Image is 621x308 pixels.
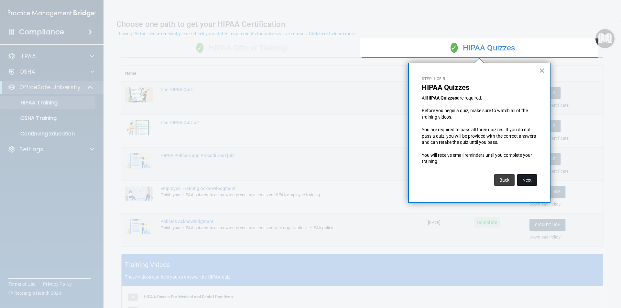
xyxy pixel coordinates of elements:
[422,76,537,82] p: Step 1 of 5
[422,152,537,165] p: You will receive email reminders until you complete your training.
[494,174,515,186] button: Back
[427,95,457,101] strong: HIPAA Quizzes
[451,43,458,53] span: ✓
[595,29,615,48] button: Open Resource Center
[422,127,537,146] p: You are required to pass all three quizzes. If you do not pass a quiz, you will be provided with ...
[517,174,537,186] button: Next
[509,262,613,288] iframe: Drift Widget Chat Controller
[539,65,545,76] button: Close
[422,95,427,101] span: All
[422,83,537,92] p: HIPAA Quizzes
[422,108,537,120] p: Before you begin a quiz, make sure to watch all of the training videos.
[457,95,482,101] span: are required.
[362,38,603,58] div: HIPAA Quizzes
